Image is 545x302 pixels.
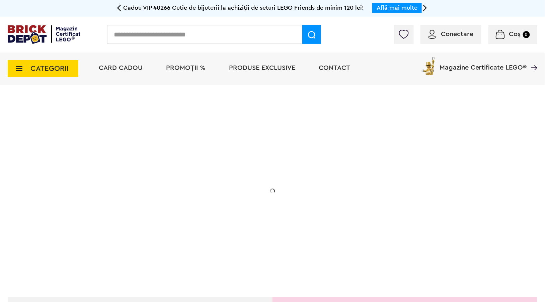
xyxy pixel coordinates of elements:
a: Conectare [429,31,473,37]
h1: Cadou VIP 40772 [55,152,189,176]
small: 0 [523,31,530,38]
a: Card Cadou [99,65,143,71]
span: Cadou VIP 40266 Cutie de bijuterii la achiziții de seturi LEGO Friends de minim 120 lei! [123,5,364,11]
a: Contact [319,65,350,71]
a: PROMOȚII % [166,65,206,71]
span: Coș [509,31,521,37]
h2: Seria de sărbători: Fantomă luminoasă. Promoția este valabilă în perioada [DATE] - [DATE]. [55,182,189,210]
div: Află detalii [55,225,189,234]
a: Magazine Certificate LEGO® [527,56,537,62]
span: Magazine Certificate LEGO® [440,56,527,71]
span: Conectare [441,31,473,37]
a: Produse exclusive [229,65,295,71]
a: Află mai multe [377,5,417,11]
span: CATEGORII [30,65,69,72]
